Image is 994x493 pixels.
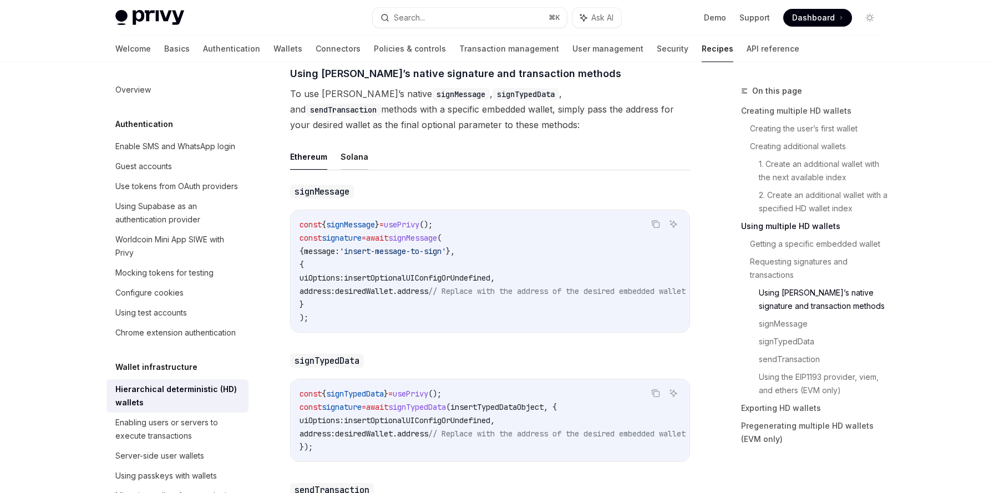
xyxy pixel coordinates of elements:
[164,35,190,62] a: Basics
[300,429,335,439] span: address:
[106,413,248,446] a: Enabling users or servers to execute transactions
[657,35,688,62] a: Security
[759,315,887,333] a: signMessage
[300,415,344,425] span: uiOptions:
[394,11,425,24] div: Search...
[450,402,544,412] span: insertTypedDataObject
[115,360,197,374] h5: Wallet infrastructure
[397,286,428,296] span: address
[300,442,313,452] span: });
[388,389,393,399] span: =
[290,86,690,133] span: To use [PERSON_NAME]’s native , , and methods with a specific embedded wallet, simply pass the ad...
[428,429,686,439] span: // Replace with the address of the desired embedded wallet
[741,399,887,417] a: Exporting HD wallets
[115,180,238,193] div: Use tokens from OAuth providers
[344,415,490,425] span: insertOptionalUIConfigOrUndefined
[366,402,388,412] span: await
[322,389,326,399] span: {
[300,273,344,283] span: uiOptions:
[335,429,393,439] span: desiredWallet
[115,469,217,482] div: Using passkeys with wallets
[106,156,248,176] a: Guest accounts
[341,144,368,170] button: Solana
[115,140,235,153] div: Enable SMS and WhatsApp login
[741,417,887,448] a: Pregenerating multiple HD wallets (EVM only)
[273,35,302,62] a: Wallets
[106,80,248,100] a: Overview
[106,263,248,283] a: Mocking tokens for testing
[397,429,428,439] span: address
[115,326,236,339] div: Chrome extension authentication
[362,233,366,243] span: =
[459,35,559,62] a: Transaction management
[741,102,887,120] a: Creating multiple HD wallets
[861,9,879,27] button: Toggle dark mode
[572,8,621,28] button: Ask AI
[490,415,495,425] span: ,
[752,84,802,98] span: On this page
[106,230,248,263] a: Worldcoin Mini App SIWE with Privy
[300,402,322,412] span: const
[384,220,419,230] span: usePrivy
[493,88,559,100] code: signTypedData
[373,8,567,28] button: Search...⌘K
[419,220,433,230] span: ();
[300,246,304,256] span: {
[300,260,304,270] span: {
[115,306,187,319] div: Using test accounts
[759,350,887,368] a: sendTransaction
[432,88,490,100] code: signMessage
[115,449,204,462] div: Server-side user wallets
[300,313,308,323] span: );
[115,10,184,26] img: light logo
[666,386,681,400] button: Ask AI
[306,104,381,116] code: sendTransaction
[290,144,327,170] button: Ethereum
[591,12,613,23] span: Ask AI
[702,35,733,62] a: Recipes
[290,66,621,81] span: Using [PERSON_NAME]’s native signature and transaction methods
[106,176,248,196] a: Use tokens from OAuth providers
[115,286,184,299] div: Configure cookies
[666,217,681,231] button: Ask AI
[322,402,362,412] span: signature
[106,466,248,486] a: Using passkeys with wallets
[362,402,366,412] span: =
[322,233,362,243] span: signature
[792,12,835,23] span: Dashboard
[759,155,887,186] a: 1. Create an additional wallet with the next available index
[326,389,384,399] span: signTypedData
[300,389,322,399] span: const
[115,233,242,260] div: Worldcoin Mini App SIWE with Privy
[203,35,260,62] a: Authentication
[446,402,450,412] span: (
[648,217,663,231] button: Copy the contents from the code block
[106,196,248,230] a: Using Supabase as an authentication provider
[374,35,446,62] a: Policies & controls
[437,233,442,243] span: (
[544,402,557,412] span: , {
[115,83,151,96] div: Overview
[759,368,887,399] a: Using the EIP1193 provider, viem, and ethers (EVM only)
[388,402,446,412] span: signTypedData
[335,286,393,296] span: desiredWallet
[428,286,686,296] span: // Replace with the address of the desired embedded wallet
[106,283,248,303] a: Configure cookies
[106,379,248,413] a: Hierarchical deterministic (HD) wallets
[747,35,799,62] a: API reference
[115,160,172,173] div: Guest accounts
[490,273,495,283] span: ,
[759,333,887,350] a: signTypedData
[322,220,326,230] span: {
[300,299,304,309] span: }
[393,286,397,296] span: .
[290,354,364,368] code: signTypedData
[115,266,214,279] div: Mocking tokens for testing
[750,120,887,138] a: Creating the user’s first wallet
[739,12,770,23] a: Support
[300,233,322,243] span: const
[106,323,248,343] a: Chrome extension authentication
[759,186,887,217] a: 2. Create an additional wallet with a specified HD wallet index
[549,13,560,22] span: ⌘ K
[316,35,361,62] a: Connectors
